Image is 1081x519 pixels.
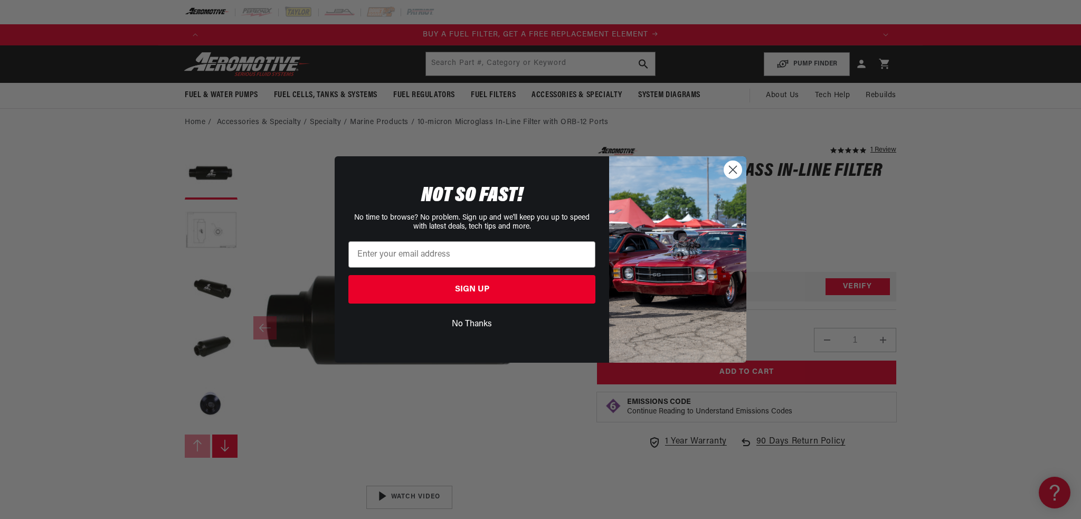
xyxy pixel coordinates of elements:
img: 85cdd541-2605-488b-b08c-a5ee7b438a35.jpeg [609,156,746,362]
button: SIGN UP [348,275,595,304]
button: No Thanks [348,314,595,334]
span: NOT SO FAST! [421,185,523,206]
input: Enter your email address [348,241,595,268]
span: No time to browse? No problem. Sign up and we'll keep you up to speed with latest deals, tech tip... [354,214,590,231]
button: Close dialog [724,161,742,179]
